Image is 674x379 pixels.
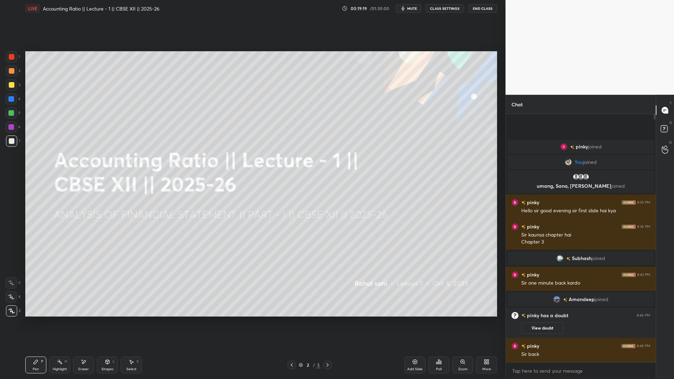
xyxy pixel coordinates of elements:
[637,200,650,205] div: 8:35 PM
[637,225,650,229] div: 8:36 PM
[6,291,21,302] div: X
[576,144,588,149] span: pinky
[563,298,567,302] img: no-rating-badge.077c3623.svg
[511,223,518,230] img: 115ca12229214289b7982c18c73b8d06.58488724_3
[521,351,650,358] div: Sir back
[521,201,526,205] img: no-rating-badge.077c3623.svg
[526,271,539,278] h6: pinky
[33,367,39,371] div: Pen
[101,367,113,371] div: Shapes
[521,344,526,348] img: no-rating-badge.077c3623.svg
[521,273,526,277] img: no-rating-badge.077c3623.svg
[407,6,417,11] span: mute
[637,273,650,277] div: 8:42 PM
[396,4,421,13] button: mute
[622,225,636,229] img: iconic-dark.1390631f.png
[595,297,608,302] span: joined
[526,312,539,319] h6: pinky
[425,4,464,13] button: CLASS SETTINGS
[521,323,563,334] button: View doubt
[669,140,672,145] p: G
[622,273,636,277] img: iconic-dark.1390631f.png
[137,360,139,363] div: S
[556,255,563,262] img: 3
[511,199,518,206] img: 115ca12229214289b7982c18c73b8d06.58488724_3
[43,5,159,12] h4: Accounting Ratio || Lecture - 1 || CBSE XII || 2025-26
[482,367,491,371] div: More
[407,367,423,371] div: Add Slide
[113,360,115,363] div: L
[526,223,539,230] h6: pinky
[565,159,572,166] img: fc0a0bd67a3b477f9557aca4a29aa0ad.19086291_AOh14GgchNdmiCeYbMdxktaSN3Z4iXMjfHK5yk43KqG_6w%3Ds96-c
[572,255,592,261] span: Subhash
[313,363,315,367] div: /
[621,344,635,348] img: iconic-dark.1390631f.png
[521,225,526,229] img: no-rating-badge.077c3623.svg
[65,360,67,363] div: H
[512,183,650,189] p: umang, Sana, [PERSON_NAME]
[6,135,20,147] div: 7
[511,343,518,350] img: 115ca12229214289b7982c18c73b8d06.58488724_3
[316,362,321,368] div: 5
[458,367,468,371] div: Zoom
[6,51,20,62] div: 1
[506,95,528,114] p: Chat
[570,145,574,149] img: no-rating-badge.077c3623.svg
[560,143,567,150] img: 115ca12229214289b7982c18c73b8d06.58488724_3
[304,363,311,367] div: 2
[577,173,584,180] img: default.png
[25,4,40,13] div: LIVE
[506,138,656,362] div: grid
[526,342,539,350] h6: pinky
[521,239,650,246] div: Chapter 3
[6,107,20,119] div: 5
[575,159,583,165] span: You
[592,255,605,261] span: joined
[436,367,442,371] div: Poll
[6,79,20,91] div: 3
[553,296,560,303] img: 3cce8abb792d4fb2bdb6945c9f98ad28.jpg
[569,297,595,302] span: Amandeep
[126,367,137,371] div: Select
[573,173,580,180] img: default.png
[637,313,650,318] div: 8:46 PM
[53,367,67,371] div: Highlight
[539,312,568,319] span: has a doubt
[78,367,89,371] div: Eraser
[670,100,672,106] p: T
[468,4,497,13] button: End Class
[6,277,21,288] div: C
[6,305,21,317] div: Z
[521,280,650,287] div: Sir one minute back kardo
[611,182,625,189] span: joined
[521,232,650,239] div: Sir kaunsa chapter hai
[521,207,650,214] div: Hello sir good evening sir first slide hai kya
[6,121,20,133] div: 6
[41,360,43,363] div: P
[526,199,539,206] h6: pinky
[622,200,636,205] img: iconic-dark.1390631f.png
[637,344,650,348] div: 8:49 PM
[582,173,589,180] img: default.png
[669,120,672,125] p: D
[566,257,570,261] img: no-rating-badge.077c3623.svg
[583,159,597,165] span: joined
[6,65,20,77] div: 2
[588,144,602,149] span: joined
[521,312,526,319] img: no-rating-badge.077c3623.svg
[6,93,20,105] div: 4
[511,271,518,278] img: 115ca12229214289b7982c18c73b8d06.58488724_3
